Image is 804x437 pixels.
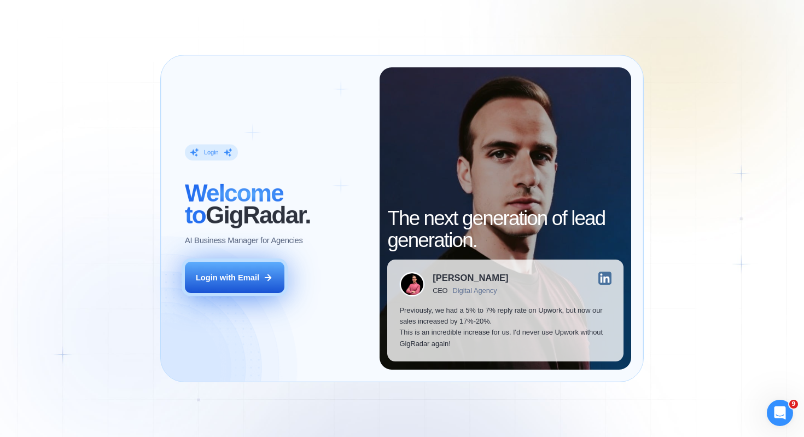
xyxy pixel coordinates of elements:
[185,262,284,293] button: Login with Email
[399,305,611,349] p: Previously, we had a 5% to 7% reply rate on Upwork, but now our sales increased by 17%-20%. This ...
[789,400,798,409] span: 9
[433,274,508,283] div: [PERSON_NAME]
[433,287,447,295] div: CEO
[453,287,497,295] div: Digital Agency
[185,183,368,227] h2: ‍ GigRadar.
[196,272,259,283] div: Login with Email
[204,148,219,157] div: Login
[185,235,303,246] p: AI Business Manager for Agencies
[185,180,283,229] span: Welcome to
[387,208,623,252] h2: The next generation of lead generation.
[767,400,793,426] iframe: Intercom live chat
